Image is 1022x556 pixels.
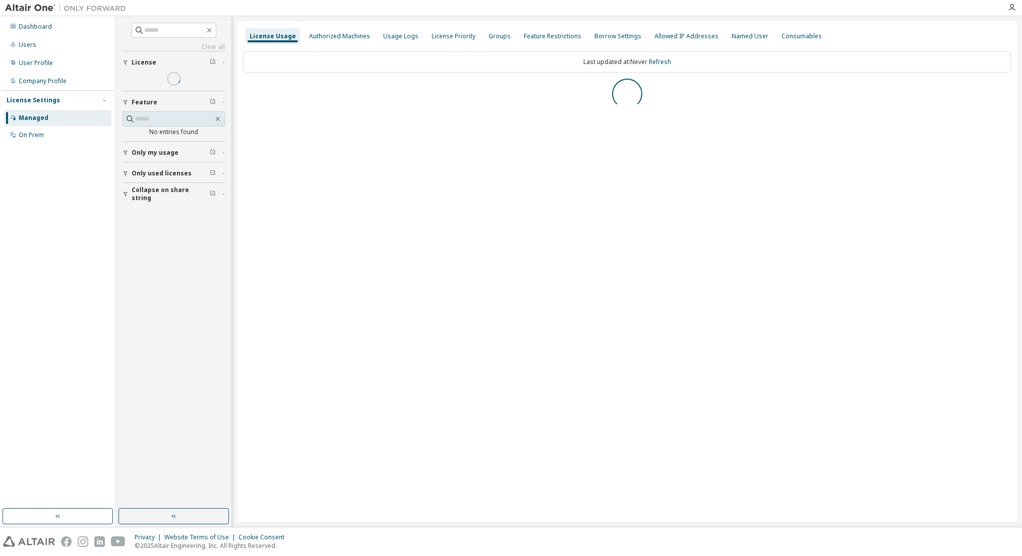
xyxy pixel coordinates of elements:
img: instagram.svg [78,536,88,547]
p: © 2025 Altair Engineering, Inc. All Rights Reserved. [135,541,290,550]
a: Clear all [123,43,225,51]
img: youtube.svg [111,536,126,547]
div: Website Terms of Use [164,533,238,541]
div: Groups [489,32,511,40]
span: Only my usage [132,149,178,157]
div: Last updated at: Never [243,51,1011,73]
img: altair_logo.svg [3,536,55,547]
div: Managed [19,114,48,122]
span: License [132,58,156,67]
span: Collapse on share string [132,186,210,202]
div: Cookie Consent [238,533,290,541]
span: Feature [132,98,157,106]
div: No entries found [123,128,225,136]
button: License [123,51,225,74]
div: License Settings [7,96,60,104]
div: User Profile [19,59,53,67]
a: Refresh [649,57,671,66]
div: Borrow Settings [594,32,641,40]
div: Consumables [781,32,822,40]
div: Feature Restrictions [524,32,581,40]
span: Clear filter [210,58,216,67]
img: linkedin.svg [94,536,105,547]
div: Dashboard [19,23,52,31]
div: Named User [732,32,768,40]
div: License Usage [250,32,296,40]
span: Clear filter [210,169,216,177]
button: Collapse on share string [123,183,225,205]
div: License Priority [432,32,475,40]
img: facebook.svg [61,536,72,547]
div: Allowed IP Addresses [654,32,718,40]
span: Clear filter [210,149,216,157]
button: Feature [123,91,225,113]
div: Privacy [135,533,164,541]
button: Only used licenses [123,162,225,184]
div: Authorized Machines [309,32,370,40]
div: Users [19,41,36,49]
img: Altair One [5,3,131,13]
div: On Prem [19,131,44,139]
span: Clear filter [210,190,216,198]
div: Usage Logs [383,32,418,40]
span: Only used licenses [132,169,192,177]
span: Clear filter [210,98,216,106]
button: Only my usage [123,142,225,164]
div: Company Profile [19,77,67,85]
